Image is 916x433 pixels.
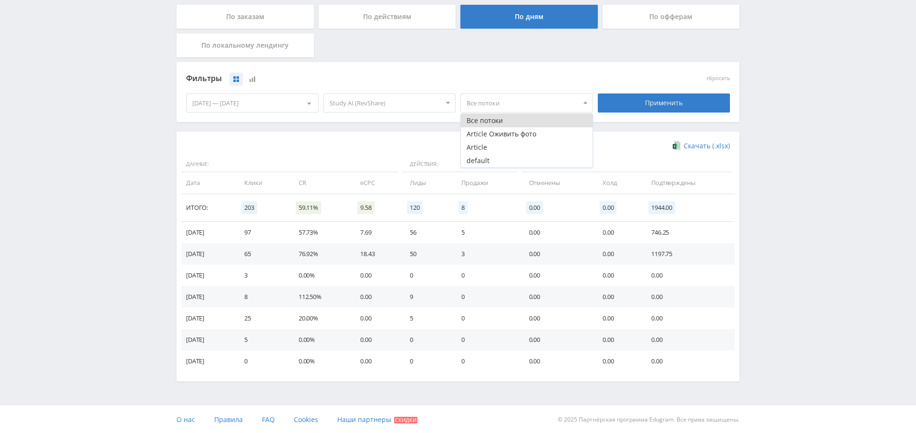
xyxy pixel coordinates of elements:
span: Финансы: [522,156,732,173]
span: 59.11% [296,201,321,214]
td: 5 [452,222,519,243]
td: CR [289,172,351,194]
td: 0.00 [642,329,735,351]
td: 7.69 [351,222,400,243]
td: 0 [452,329,519,351]
span: 0.00 [600,201,616,214]
td: 746.25 [642,222,735,243]
div: [DATE] — [DATE] [187,94,318,112]
span: Наши партнеры [337,415,391,424]
td: 0.00% [289,265,351,286]
span: 8 [458,201,468,214]
td: 76.92% [289,243,351,265]
td: 50 [400,243,452,265]
td: [DATE] [181,308,235,329]
td: 0.00 [520,329,593,351]
td: 0 [452,308,519,329]
td: 0.00 [520,265,593,286]
td: 0.00 [642,286,735,308]
td: 0.00 [520,222,593,243]
button: Article Оживить фото [461,127,593,141]
td: 1197.75 [642,243,735,265]
button: сбросить [707,75,730,82]
td: Холд [593,172,642,194]
td: 0 [452,265,519,286]
span: Действия: [403,156,517,173]
td: [DATE] [181,222,235,243]
span: FAQ [262,415,275,424]
td: 0.00 [520,286,593,308]
td: Лиды [400,172,452,194]
td: 0 [452,351,519,372]
td: [DATE] [181,286,235,308]
td: [DATE] [181,265,235,286]
span: 1944.00 [648,201,675,214]
td: [DATE] [181,351,235,372]
td: 0 [452,286,519,308]
td: Итого: [181,194,235,222]
div: Фильтры [186,72,593,86]
td: 3 [235,265,289,286]
td: 112.50% [289,286,351,308]
td: 0 [400,351,452,372]
td: 0 [400,265,452,286]
td: 57.73% [289,222,351,243]
span: 9.58 [357,201,374,214]
div: По заказам [177,5,314,29]
span: Данные: [181,156,398,173]
td: 5 [235,329,289,351]
td: 8 [235,286,289,308]
td: 18.43 [351,243,400,265]
div: По офферам [603,5,740,29]
td: 0.00 [593,308,642,329]
td: [DATE] [181,243,235,265]
span: 203 [241,201,257,214]
td: 0.00 [593,329,642,351]
span: 120 [407,201,423,214]
span: Скидки [394,417,417,423]
td: 0.00 [642,265,735,286]
img: xlsx [673,141,681,150]
td: 0.00 [351,265,400,286]
td: 65 [235,243,289,265]
span: Скачать (.xlsx) [684,142,730,150]
td: 56 [400,222,452,243]
td: 0.00 [642,351,735,372]
div: По действиям [319,5,456,29]
td: 0.00 [642,308,735,329]
td: 0.00 [593,222,642,243]
span: Study AI (RevShare) [330,94,441,112]
td: 25 [235,308,289,329]
td: 0 [235,351,289,372]
button: default [461,154,593,167]
td: 0.00 [593,265,642,286]
td: Клики [235,172,289,194]
td: 0.00 [520,243,593,265]
td: 0.00 [593,286,642,308]
td: 0.00 [520,351,593,372]
td: 0 [400,329,452,351]
td: Продажи [452,172,519,194]
td: 5 [400,308,452,329]
td: Отменены [520,172,593,194]
td: 0.00% [289,351,351,372]
td: 0.00 [351,329,400,351]
td: [DATE] [181,329,235,351]
td: 0.00 [520,308,593,329]
td: 20.00% [289,308,351,329]
td: 0.00 [351,351,400,372]
td: 0.00 [593,243,642,265]
span: Cookies [294,415,318,424]
span: 0.00 [526,201,543,214]
td: 0.00 [351,286,400,308]
button: Все потоки [461,114,593,127]
button: Article [461,141,593,154]
span: О нас [177,415,195,424]
td: eCPC [351,172,400,194]
td: 0.00% [289,329,351,351]
td: Дата [181,172,235,194]
td: Подтверждены [642,172,735,194]
span: Все потоки [467,94,578,112]
a: Скачать (.xlsx) [673,141,730,151]
div: По локальному лендингу [177,33,314,57]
